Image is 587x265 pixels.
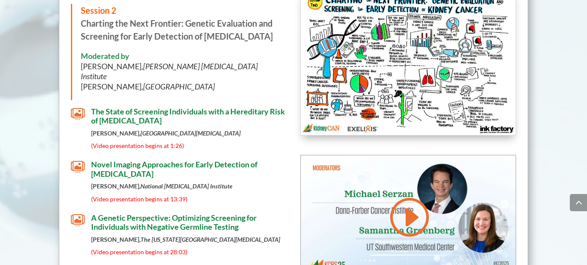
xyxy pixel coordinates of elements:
[71,160,85,174] span: 
[81,62,258,91] span: [PERSON_NAME], [PERSON_NAME],
[91,107,285,126] span: The State of Screening Individuals with a Hereditary Risk of [MEDICAL_DATA]
[91,236,280,243] strong: [PERSON_NAME],
[91,129,241,137] strong: [PERSON_NAME],
[91,195,187,203] span: (Video presentation begins at 13:39)
[91,160,257,179] span: Novel Imaging Approaches for Early Detection of [MEDICAL_DATA]
[81,5,116,15] span: Session 2
[141,129,241,137] em: [GEOGRAPHIC_DATA][MEDICAL_DATA]
[91,142,184,149] span: (Video presentation begins at 1:26)
[141,236,150,243] em: The
[81,18,273,41] strong: Charting the Next Frontier: Genetic Evaluation and Screening for Early Detection of [MEDICAL_DATA]
[81,62,258,81] em: [PERSON_NAME] [MEDICAL_DATA] Institute
[152,236,280,243] em: [US_STATE][GEOGRAPHIC_DATA][MEDICAL_DATA]
[91,248,187,256] span: (Video presentation begins at 28:03)
[71,213,85,227] span: 
[141,182,232,190] em: National [MEDICAL_DATA] Institute
[91,182,232,190] strong: [PERSON_NAME],
[81,51,129,61] strong: Moderated by
[91,213,257,232] span: A Genetic Perspective: Optimizing Screening for Individuals with Negative Germline Testing
[71,107,85,121] span: 
[143,82,215,91] em: [GEOGRAPHIC_DATA]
